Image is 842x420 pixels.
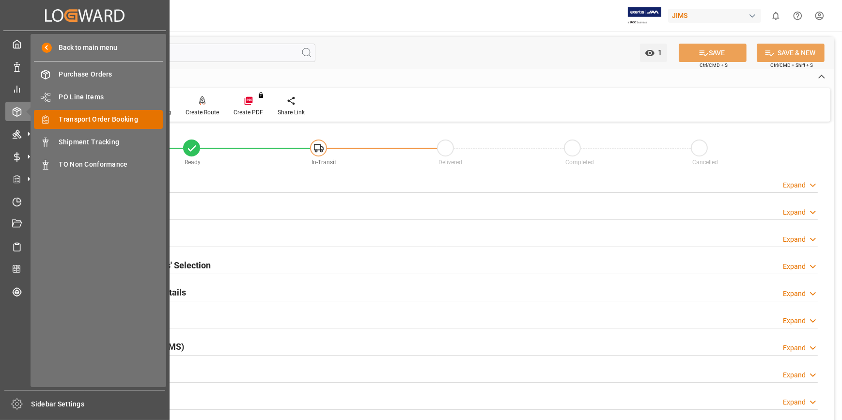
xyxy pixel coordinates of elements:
[31,399,166,409] span: Sidebar Settings
[34,110,163,129] a: Transport Order Booking
[186,108,219,117] div: Create Route
[757,44,825,62] button: SAVE & NEW
[34,155,163,174] a: TO Non Conformance
[783,370,806,380] div: Expand
[783,234,806,245] div: Expand
[783,180,806,190] div: Expand
[5,260,164,279] a: CO2 Calculator
[45,44,315,62] input: Search Fields
[640,44,667,62] button: open menu
[5,237,164,256] a: Sailing Schedules
[783,262,806,272] div: Expand
[59,159,163,170] span: TO Non Conformance
[5,215,164,233] a: Document Management
[5,79,164,98] a: My Reports
[693,159,718,166] span: Cancelled
[679,44,747,62] button: SAVE
[5,34,164,53] a: My Cockpit
[312,159,337,166] span: In-Transit
[783,397,806,407] div: Expand
[765,5,787,27] button: show 0 new notifications
[59,137,163,147] span: Shipment Tracking
[439,159,463,166] span: Delivered
[5,192,164,211] a: Timeslot Management V2
[668,9,761,23] div: JIMS
[628,7,661,24] img: Exertis%20JAM%20-%20Email%20Logo.jpg_1722504956.jpg
[52,43,117,53] span: Back to main menu
[787,5,809,27] button: Help Center
[668,6,765,25] button: JIMS
[34,132,163,151] a: Shipment Tracking
[5,57,164,76] a: Data Management
[655,48,662,56] span: 1
[783,207,806,218] div: Expand
[783,343,806,353] div: Expand
[34,65,163,84] a: Purchase Orders
[34,87,163,106] a: PO Line Items
[566,159,594,166] span: Completed
[59,114,163,124] span: Transport Order Booking
[700,62,728,69] span: Ctrl/CMD + S
[278,108,305,117] div: Share Link
[770,62,813,69] span: Ctrl/CMD + Shift + S
[59,92,163,102] span: PO Line Items
[783,289,806,299] div: Expand
[59,69,163,79] span: Purchase Orders
[783,316,806,326] div: Expand
[185,159,201,166] span: Ready
[5,282,164,301] a: Tracking Shipment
